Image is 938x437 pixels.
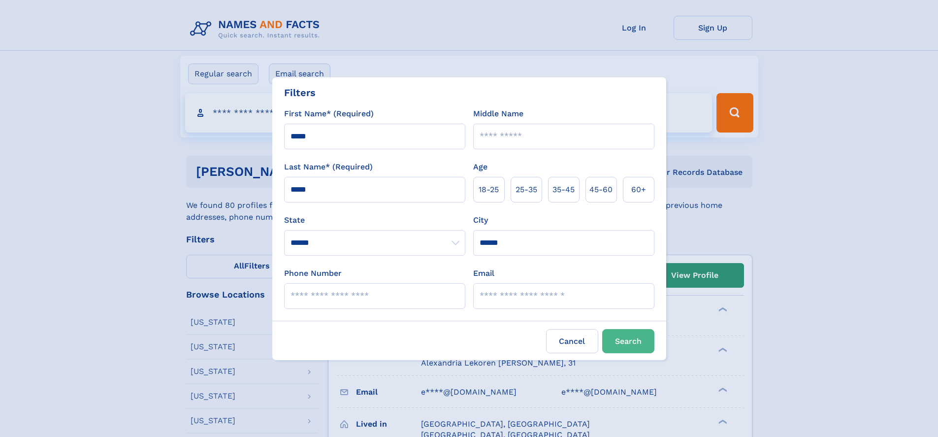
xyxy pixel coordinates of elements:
label: State [284,214,465,226]
span: 35‑45 [552,184,575,196]
label: Age [473,161,487,173]
span: 18‑25 [479,184,499,196]
label: First Name* (Required) [284,108,374,120]
label: Email [473,268,494,279]
label: City [473,214,488,226]
label: Last Name* (Required) [284,161,373,173]
span: 45‑60 [589,184,613,196]
div: Filters [284,85,316,100]
span: 25‑35 [516,184,537,196]
label: Middle Name [473,108,523,120]
span: 60+ [631,184,646,196]
button: Search [602,329,654,353]
label: Cancel [546,329,598,353]
label: Phone Number [284,268,342,279]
